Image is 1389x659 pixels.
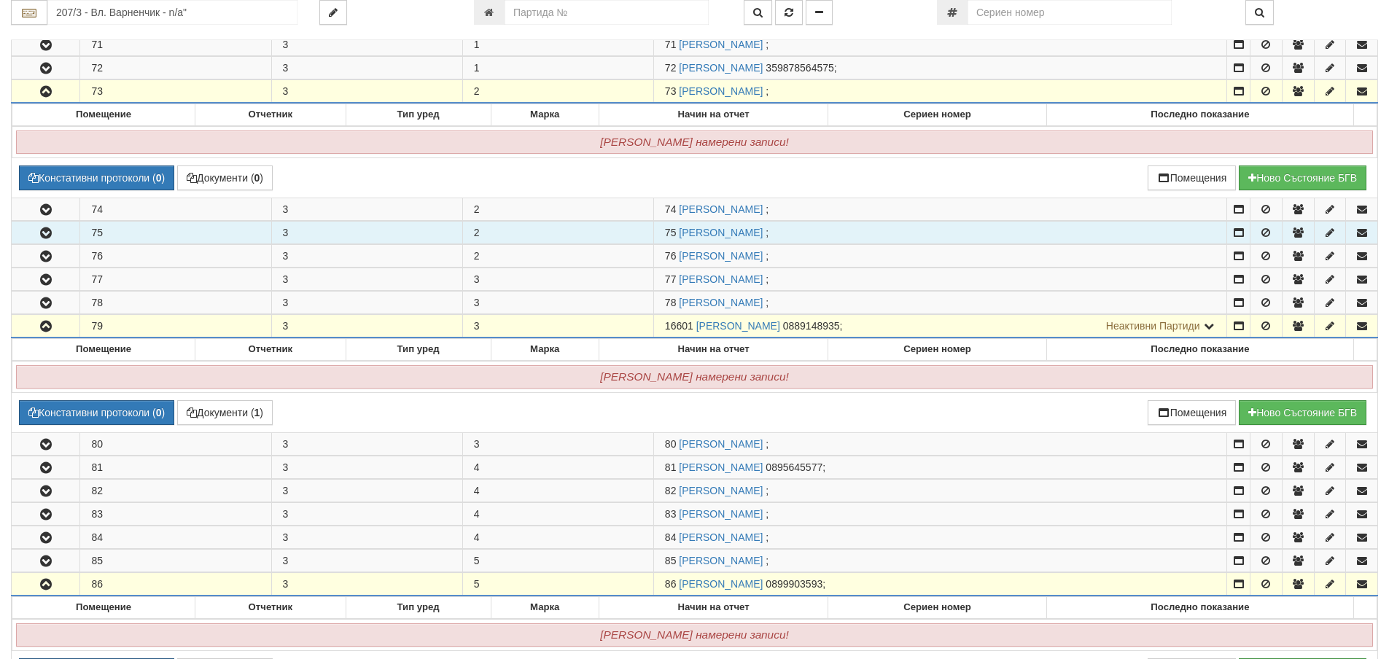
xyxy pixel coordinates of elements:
span: Партида № [665,203,677,215]
a: [PERSON_NAME] [679,438,763,450]
span: 3 [474,438,480,450]
td: 3 [271,526,462,548]
td: ; [653,315,1227,338]
a: [PERSON_NAME] [679,555,763,566]
a: [PERSON_NAME] [679,250,763,262]
span: 4 [474,461,480,473]
td: 74 [80,198,271,221]
td: ; [653,502,1227,525]
span: Партида № [665,461,677,473]
span: 2 [474,250,480,262]
span: Партида № [665,39,677,50]
span: 4 [474,531,480,543]
span: 0889148935 [783,320,840,332]
th: Начин на отчет [599,339,828,361]
span: 3 [474,320,480,332]
span: Партида № [665,273,677,285]
a: [PERSON_NAME] [679,578,763,590]
th: Последно показание [1046,339,1354,361]
span: Партида № [665,555,677,566]
td: 3 [271,57,462,79]
td: 83 [80,502,271,525]
i: [PERSON_NAME] намерени записи! [600,628,788,641]
td: ; [653,572,1227,596]
span: 5 [474,578,480,590]
td: 79 [80,315,271,338]
th: Тип уред [346,596,491,618]
span: Неактивни Партиди [1106,320,1200,332]
a: [PERSON_NAME] [679,203,763,215]
th: Начин на отчет [599,596,828,618]
td: 3 [271,198,462,221]
button: Документи (1) [177,400,273,425]
th: Последно показание [1046,104,1354,126]
th: Марка [491,339,599,361]
span: 0895645577 [766,461,822,473]
button: Новo Състояние БГВ [1239,400,1366,425]
a: [PERSON_NAME] [679,297,763,308]
b: 0 [156,407,162,418]
td: 81 [80,456,271,478]
span: 5 [474,555,480,566]
span: Партида № [665,250,677,262]
td: 72 [80,57,271,79]
span: Партида № [665,531,677,543]
td: 3 [271,315,462,338]
a: [PERSON_NAME] [679,461,763,473]
span: 359878564575 [766,62,833,74]
td: 3 [271,432,462,455]
td: ; [653,198,1227,221]
td: ; [653,549,1227,572]
button: Помещения [1148,400,1237,425]
td: 71 [80,34,271,56]
span: Партида № [665,320,693,332]
td: 78 [80,292,271,314]
span: 1 [474,62,480,74]
a: [PERSON_NAME] [679,62,763,74]
th: Сериен номер [828,339,1046,361]
td: 3 [271,479,462,502]
b: 1 [254,407,260,418]
td: ; [653,245,1227,268]
th: Начин на отчет [599,104,828,126]
th: Отчетник [195,596,346,618]
span: Партида № [665,438,677,450]
th: Тип уред [346,104,491,126]
span: Партида № [665,485,677,496]
td: 76 [80,245,271,268]
span: Партида № [665,508,677,520]
a: [PERSON_NAME] [679,273,763,285]
span: 1 [474,39,480,50]
td: 3 [271,456,462,478]
td: 85 [80,549,271,572]
td: 75 [80,222,271,244]
span: Партида № [665,85,677,97]
th: Помещение [12,596,195,618]
td: 3 [271,502,462,525]
span: 3 [474,297,480,308]
b: 0 [156,172,162,184]
button: Документи (0) [177,165,273,190]
span: 3 [474,273,480,285]
td: ; [653,80,1227,104]
td: 86 [80,572,271,596]
td: 3 [271,245,462,268]
td: ; [653,526,1227,548]
td: ; [653,292,1227,314]
td: 3 [271,292,462,314]
td: ; [653,456,1227,478]
a: [PERSON_NAME] [679,85,763,97]
th: Сериен номер [828,596,1046,618]
td: ; [653,34,1227,56]
td: 3 [271,80,462,104]
th: Помещение [12,104,195,126]
span: 4 [474,508,480,520]
i: [PERSON_NAME] намерени записи! [600,370,788,383]
span: Партида № [665,578,677,590]
th: Помещение [12,339,195,361]
td: 3 [271,572,462,596]
td: 73 [80,80,271,104]
td: 82 [80,479,271,502]
span: 2 [474,85,480,97]
a: [PERSON_NAME] [679,227,763,238]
